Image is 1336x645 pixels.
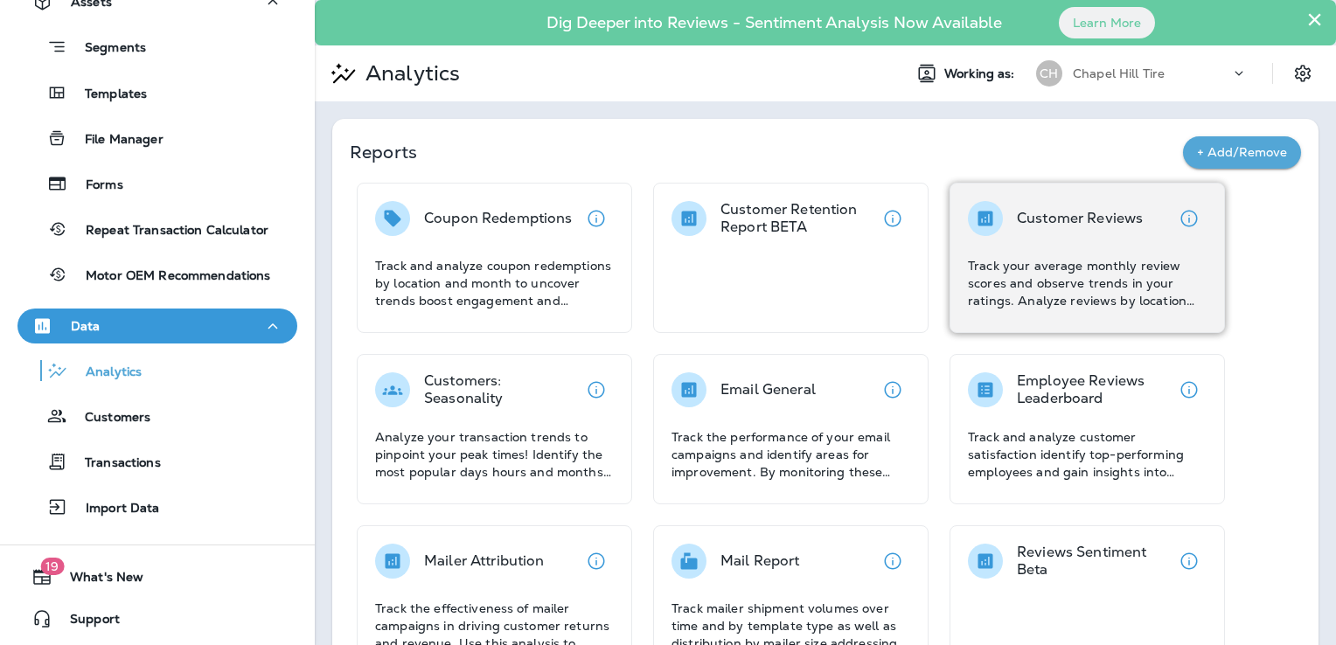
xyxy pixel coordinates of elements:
[67,40,146,58] p: Segments
[17,489,297,525] button: Import Data
[358,60,460,87] p: Analytics
[17,28,297,66] button: Segments
[579,201,614,236] button: View details
[67,132,164,149] p: File Manager
[68,501,160,517] p: Import Data
[1059,7,1155,38] button: Learn More
[968,428,1207,481] p: Track and analyze customer satisfaction identify top-performing employees and gain insights into ...
[671,428,910,481] p: Track the performance of your email campaigns and identify areas for improvement. By monitoring t...
[67,410,150,427] p: Customers
[17,443,297,480] button: Transactions
[424,210,573,227] p: Coupon Redemptions
[375,428,614,481] p: Analyze your transaction trends to pinpoint your peak times! Identify the most popular days hours...
[67,87,147,103] p: Templates
[68,177,123,194] p: Forms
[496,20,1053,25] p: Dig Deeper into Reviews - Sentiment Analysis Now Available
[52,612,120,633] span: Support
[40,558,64,575] span: 19
[17,352,297,389] button: Analytics
[1287,58,1319,89] button: Settings
[944,66,1019,81] span: Working as:
[67,455,161,472] p: Transactions
[424,372,579,407] p: Customers: Seasonality
[424,552,545,570] p: Mailer Attribution
[17,309,297,343] button: Data
[720,201,875,236] p: Customer Retention Report BETA
[17,601,297,636] button: Support
[1172,201,1207,236] button: View details
[1017,544,1172,579] p: Reviews Sentiment Beta
[1306,5,1323,33] button: Close
[71,319,101,333] p: Data
[17,211,297,247] button: Repeat Transaction Calculator
[68,268,271,285] p: Motor OEM Recommendations
[1017,210,1143,227] p: Customer Reviews
[52,570,143,591] span: What's New
[17,74,297,111] button: Templates
[375,257,614,309] p: Track and analyze coupon redemptions by location and month to uncover trends boost engagement and...
[68,223,268,239] p: Repeat Transaction Calculator
[720,381,816,399] p: Email General
[17,559,297,594] button: 19What's New
[875,544,910,579] button: View details
[875,201,910,236] button: View details
[720,552,800,570] p: Mail Report
[68,364,142,381] p: Analytics
[17,256,297,293] button: Motor OEM Recommendations
[1036,60,1062,87] div: CH
[350,140,1183,164] p: Reports
[875,372,910,407] button: View details
[17,398,297,434] button: Customers
[1017,372,1172,407] p: Employee Reviews Leaderboard
[579,544,614,579] button: View details
[1183,136,1301,169] button: + Add/Remove
[17,165,297,202] button: Forms
[1073,66,1165,80] p: Chapel Hill Tire
[1172,544,1207,579] button: View details
[17,120,297,156] button: File Manager
[968,257,1207,309] p: Track your average monthly review scores and observe trends in your ratings. Analyze reviews by l...
[579,372,614,407] button: View details
[1172,372,1207,407] button: View details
